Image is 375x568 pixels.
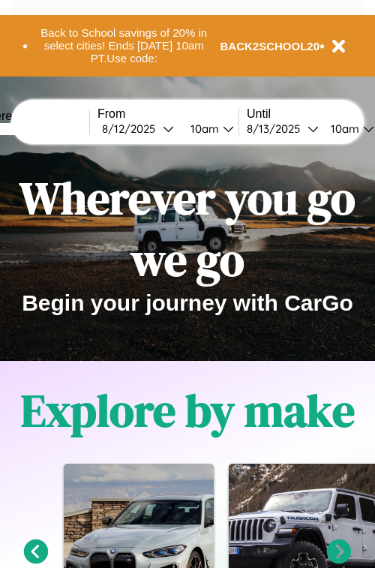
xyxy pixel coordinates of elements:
div: 8 / 12 / 2025 [102,122,163,136]
div: 10am [183,122,223,136]
div: 10am [323,122,363,136]
button: Back to School savings of 20% in select cities! Ends [DATE] 10am PT.Use code: [28,23,220,69]
button: 8/12/2025 [97,121,178,137]
b: BACK2SCHOOL20 [220,40,320,53]
div: 8 / 13 / 2025 [247,122,307,136]
h1: Explore by make [21,380,355,441]
button: 10am [178,121,238,137]
label: From [97,107,238,121]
